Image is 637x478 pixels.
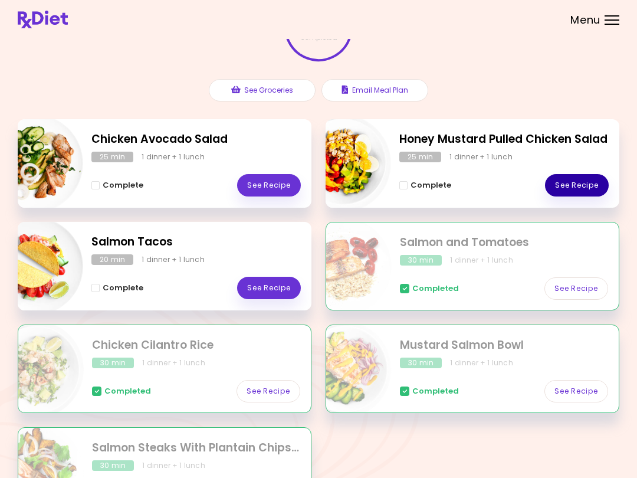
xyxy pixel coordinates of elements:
[400,234,608,251] h2: Salmon and Tomatoes
[294,320,392,418] img: Info - Mustard Salmon Bowl
[92,358,134,368] div: 30 min
[545,174,609,197] a: See Recipe - Honey Mustard Pulled Chicken Salad
[142,254,205,265] div: 1 dinner + 1 lunch
[91,152,133,162] div: 25 min
[103,181,143,190] span: Complete
[103,283,143,293] span: Complete
[300,34,337,41] span: completed
[544,380,608,402] a: See Recipe - Mustard Salmon Bowl
[294,218,392,316] img: Info - Salmon and Tomatoes
[399,178,451,192] button: Complete - Honey Mustard Pulled Chicken Salad
[412,387,459,396] span: Completed
[399,131,609,148] h2: Honey Mustard Pulled Chicken Salad
[237,277,301,299] a: See Recipe - Salmon Tacos
[209,79,316,102] button: See Groceries
[142,152,205,162] div: 1 dinner + 1 lunch
[91,178,143,192] button: Complete - Chicken Avocado Salad
[321,79,428,102] button: Email Meal Plan
[412,284,459,293] span: Completed
[18,11,68,28] img: RxDiet
[237,174,301,197] a: See Recipe - Chicken Avocado Salad
[400,337,608,354] h2: Mustard Salmon Bowl
[449,152,513,162] div: 1 dinner + 1 lunch
[92,337,300,354] h2: Chicken Cilantro Rice
[450,358,513,368] div: 1 dinner + 1 lunch
[92,460,134,471] div: 30 min
[91,234,301,251] h2: Salmon Tacos
[92,440,300,457] h2: Salmon Steaks With Plantain Chips and Guacamole
[400,255,442,266] div: 30 min
[91,281,143,295] button: Complete - Salmon Tacos
[104,387,151,396] span: Completed
[400,358,442,368] div: 30 min
[142,460,205,471] div: 1 dinner + 1 lunch
[544,277,608,300] a: See Recipe - Salmon and Tomatoes
[450,255,513,266] div: 1 dinner + 1 lunch
[399,152,441,162] div: 25 min
[142,358,205,368] div: 1 dinner + 1 lunch
[237,380,300,402] a: See Recipe - Chicken Cilantro Rice
[570,15,600,25] span: Menu
[91,254,133,265] div: 20 min
[91,131,301,148] h2: Chicken Avocado Salad
[411,181,451,190] span: Complete
[293,114,391,212] img: Info - Honey Mustard Pulled Chicken Salad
